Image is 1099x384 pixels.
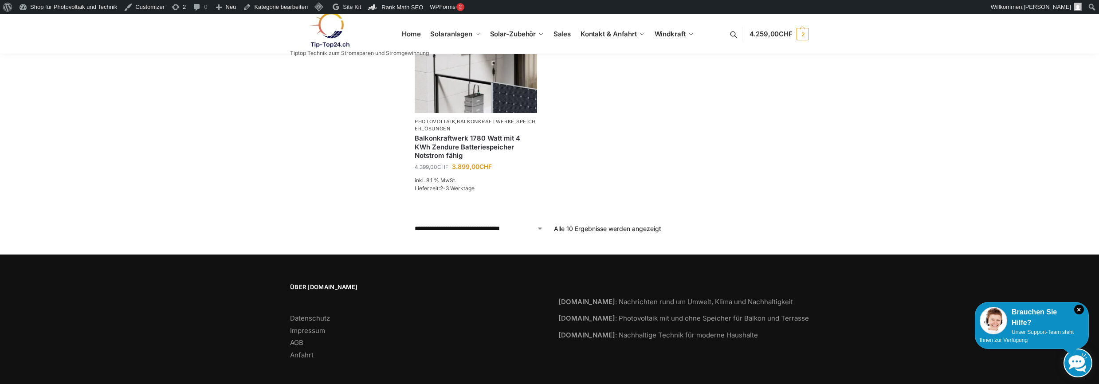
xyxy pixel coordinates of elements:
[558,331,615,339] strong: [DOMAIN_NAME]
[479,163,492,170] span: CHF
[415,176,537,184] p: inkl. 8,1 % MwSt.
[558,314,809,322] a: [DOMAIN_NAME]: Photovoltaik mit und ohne Speicher für Balkon und Terrasse
[415,21,537,113] img: Zendure-solar-flow-Batteriespeicher für Balkonkraftwerke
[577,14,648,54] a: Kontakt & Anfahrt
[381,4,423,11] span: Rank Math SEO
[290,351,314,359] a: Anfahrt
[558,331,758,339] a: [DOMAIN_NAME]: Nachhaltige Technik für moderne Haushalte
[290,12,368,48] img: Solaranlagen, Speicheranlagen und Energiesparprodukte
[437,164,448,170] span: CHF
[457,118,514,125] a: Balkonkraftwerke
[980,307,1084,328] div: Brauchen Sie Hilfe?
[456,3,464,11] div: 2
[750,21,809,47] a: 4.259,00CHF 2
[343,4,361,10] span: Site Kit
[797,28,809,40] span: 2
[452,163,492,170] bdi: 3.899,00
[415,118,536,131] a: Speicherlösungen
[655,30,686,38] span: Windkraft
[750,30,793,38] span: 4.259,00
[290,326,325,335] a: Impressum
[980,329,1074,343] span: Unser Support-Team steht Ihnen zur Verfügung
[290,314,330,322] a: Datenschutz
[1074,305,1084,314] i: Schließen
[581,30,637,38] span: Kontakt & Anfahrt
[490,30,536,38] span: Solar-Zubehör
[1024,4,1071,10] span: [PERSON_NAME]
[290,283,541,292] span: Über [DOMAIN_NAME]
[415,185,475,192] span: Lieferzeit:
[558,298,615,306] strong: [DOMAIN_NAME]
[415,21,537,113] a: -11%Zendure-solar-flow-Batteriespeicher für Balkonkraftwerke
[430,30,472,38] span: Solaranlagen
[554,224,661,233] p: Alle 10 Ergebnisse werden angezeigt
[440,185,475,192] span: 2-3 Werktage
[415,224,543,233] select: Shop-Reihenfolge
[290,338,303,347] a: AGB
[415,134,537,160] a: Balkonkraftwerk 1780 Watt mit 4 KWh Zendure Batteriespeicher Notstrom fähig
[1074,3,1082,11] img: Benutzerbild von Rupert Spoddig
[549,14,574,54] a: Sales
[558,314,615,322] strong: [DOMAIN_NAME]
[553,30,571,38] span: Sales
[427,14,484,54] a: Solaranlagen
[415,118,537,132] p: , ,
[779,30,793,38] span: CHF
[415,164,448,170] bdi: 4.399,00
[980,307,1007,334] img: Customer service
[415,118,455,125] a: Photovoltaik
[486,14,547,54] a: Solar-Zubehör
[651,14,697,54] a: Windkraft
[290,51,429,56] p: Tiptop Technik zum Stromsparen und Stromgewinnung
[558,298,793,306] a: [DOMAIN_NAME]: Nachrichten rund um Umwelt, Klima und Nachhaltigkeit
[750,14,809,55] nav: Cart contents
